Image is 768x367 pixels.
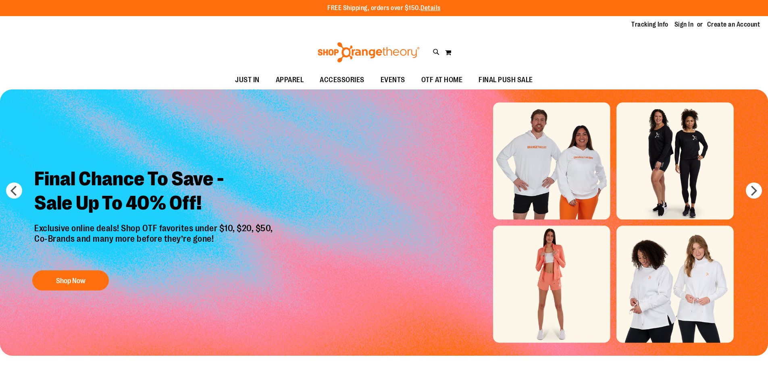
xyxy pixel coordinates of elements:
img: Shop Orangetheory [316,42,421,62]
span: OTF AT HOME [421,71,463,89]
span: ACCESSORIES [320,71,364,89]
button: Shop Now [32,270,109,290]
span: APPAREL [276,71,304,89]
p: FREE Shipping, orders over $150. [327,4,441,13]
button: next [746,182,762,199]
a: Sign In [674,20,694,29]
a: Details [420,4,441,12]
span: EVENTS [381,71,405,89]
a: Final Chance To Save -Sale Up To 40% Off! Exclusive online deals! Shop OTF favorites under $10, $... [28,161,281,295]
a: Tracking Info [631,20,668,29]
span: FINAL PUSH SALE [479,71,533,89]
span: JUST IN [235,71,260,89]
button: prev [6,182,22,199]
a: Create an Account [707,20,760,29]
p: Exclusive online deals! Shop OTF favorites under $10, $20, $50, Co-Brands and many more before th... [28,223,281,263]
h2: Final Chance To Save - Sale Up To 40% Off! [28,161,281,223]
